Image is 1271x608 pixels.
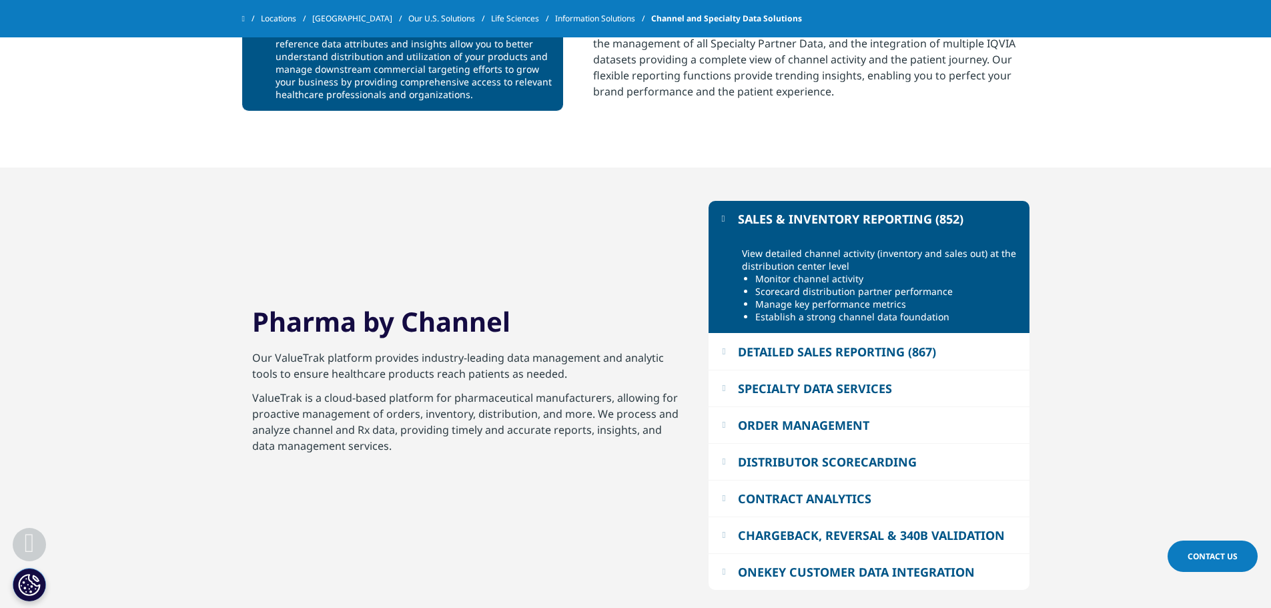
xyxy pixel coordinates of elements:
[742,247,1019,323] div: View detailed channel activity (inventory and sales out) at the distribution center level
[13,568,46,601] button: Cookies Settings
[709,444,1029,480] button: DISTRIBUTOR SCORECARDING
[755,272,1019,285] li: Monitor channel activity
[1168,541,1258,572] a: Contact Us
[709,481,1029,517] button: CONTRACT ANALYTICS
[709,407,1029,443] button: ORDER MANAGEMENT
[755,310,1019,323] li: Establish a strong channel data foundation
[276,25,553,101] div: Seamless integration of ValueTrak with OneKey master reference data attributes and insights allow...
[252,350,679,390] p: Our ValueTrak platform provides industry-leading data management and analytic tools to ensure hea...
[261,7,312,31] a: Locations
[1188,551,1238,562] span: Contact Us
[738,211,963,227] div: SALES & INVENTORY REPORTING (852)
[252,390,679,462] p: ValueTrak is a cloud-based platform for pharmaceutical manufacturers, allowing for proactive mana...
[709,517,1029,553] button: CHARGEBACK, REVERSAL & 340B VALIDATION
[709,201,1029,237] button: SALES & INVENTORY REPORTING (852)
[738,527,1005,543] div: CHARGEBACK, REVERSAL & 340B VALIDATION
[738,380,892,396] div: SPECIALTY DATA SERVICES
[709,554,1029,590] button: ONEKEY CUSTOMER DATA INTEGRATION
[738,417,869,433] div: ORDER MANAGEMENT
[738,491,871,507] div: CONTRACT ANALYTICS
[408,7,491,31] a: Our U.S. Solutions
[651,7,802,31] span: Channel and Specialty Data Solutions
[593,19,1019,107] p: IQVIA’s ValueTrak, with its single-platform approach, provides real-time insight into the managem...
[252,303,510,350] h2: Pharma by Channel
[755,285,1019,298] li: Scorecard distribution partner performance
[312,7,408,31] a: [GEOGRAPHIC_DATA]
[755,298,1019,310] li: Manage key performance metrics
[709,334,1029,370] button: DETAILED SALES REPORTING (867)
[738,454,917,470] div: DISTRIBUTOR SCORECARDING
[709,370,1029,406] button: SPECIALTY DATA SERVICES
[738,344,936,360] div: DETAILED SALES REPORTING (867)
[555,7,651,31] a: Information Solutions
[491,7,555,31] a: Life Sciences
[738,564,975,580] div: ONEKEY CUSTOMER DATA INTEGRATION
